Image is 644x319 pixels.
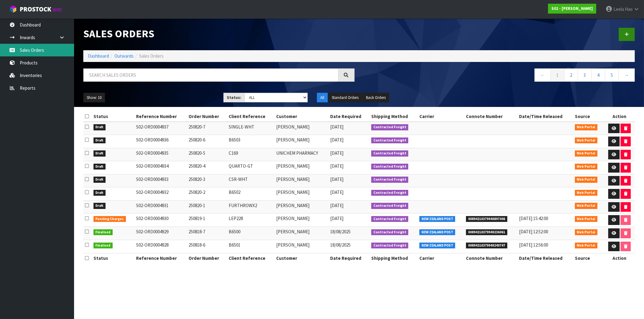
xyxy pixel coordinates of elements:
td: S02-ORD0004932 [135,187,187,201]
span: Web Portal [575,177,598,183]
td: 250819-1 [187,214,227,227]
th: Client Reference [227,112,275,121]
span: Leela [613,6,624,12]
td: [PERSON_NAME] [275,161,329,174]
td: [PERSON_NAME] [275,214,329,227]
td: S02-ORD0004933 [135,174,187,187]
th: Customer [275,112,329,121]
td: B6501 [227,240,275,253]
td: [PERSON_NAME] [275,240,329,253]
td: [PERSON_NAME] [275,200,329,214]
span: Draft [93,137,106,144]
span: NEW ZEALAND POST [419,216,455,222]
span: NEW ZEALAND POST [419,229,455,235]
th: Client Reference [227,253,275,263]
span: Contracted Freight [371,124,409,130]
span: Draft [93,177,106,183]
td: UNICHEM PHARMACY [275,148,329,161]
span: [DATE] [330,189,343,195]
td: 250820-7 [187,122,227,135]
td: 250820-6 [187,135,227,148]
th: Connote Number [464,253,517,263]
td: 250820-1 [187,200,227,214]
th: Date Required [329,253,370,263]
span: Contracted Freight [371,177,409,183]
a: 5 [605,68,619,82]
th: Connote Number [464,112,517,121]
span: Contracted Freight [371,164,409,170]
td: QUARTO-GT [227,161,275,174]
a: ← [534,68,551,82]
span: [DATE] [330,150,343,156]
nav: Page navigation [364,68,635,84]
th: Date/Time Released [517,253,573,263]
td: 250818-6 [187,240,227,253]
span: Finalised [93,229,113,235]
td: S02-ORD0004934 [135,161,187,174]
span: Contracted Freight [371,150,409,157]
td: FURTHROWX2 [227,200,275,214]
span: Pending Charges [93,216,126,222]
span: Web Portal [575,164,598,170]
button: Show: 10 [83,93,105,103]
span: [DATE] [330,215,343,221]
th: Source [573,253,604,263]
span: 18/08/2025 [330,242,351,248]
a: → [618,68,635,82]
span: 00894210379940236061 [466,229,507,235]
a: 4 [591,68,605,82]
td: 250820-5 [187,148,227,161]
span: Contracted Freight [371,190,409,196]
span: 00894210379940897446 [466,216,507,222]
th: Status [92,253,135,263]
th: Date/Time Released [517,112,573,121]
td: [PERSON_NAME] [275,174,329,187]
span: Web Portal [575,190,598,196]
small: WMS [52,7,62,13]
td: [PERSON_NAME] [275,187,329,201]
span: Web Portal [575,137,598,144]
td: S02-ORD0004931 [135,200,187,214]
td: [PERSON_NAME] [275,227,329,240]
span: Draft [93,164,106,170]
td: 250820-2 [187,187,227,201]
span: Draft [93,150,106,157]
a: Outwards [114,53,134,59]
input: Search sales orders [83,68,339,82]
td: S02-ORD0004935 [135,148,187,161]
span: Finalised [93,243,113,249]
th: Order Number [187,253,227,263]
span: Draft [93,124,106,130]
span: Hao [625,6,633,12]
span: NEW ZEALAND POST [419,243,455,249]
span: Web Portal [575,229,598,235]
span: Sales Orders [139,53,164,59]
td: 250818-7 [187,227,227,240]
span: Contracted Freight [371,229,409,235]
button: Back Orders [363,93,389,103]
th: Customer [275,253,329,263]
span: Web Portal [575,216,598,222]
td: S02-ORD0004937 [135,122,187,135]
span: [DATE] [330,124,343,130]
button: Standard Orders [328,93,362,103]
td: 250820-4 [187,161,227,174]
span: Draft [93,190,106,196]
th: Status [92,112,135,121]
strong: S02 - [PERSON_NAME] [551,6,593,11]
span: [DATE] 12:56:00 [519,242,548,248]
span: Web Portal [575,124,598,130]
th: Carrier [418,253,464,263]
th: Carrier [418,112,464,121]
a: Dashboard [88,53,109,59]
td: SINGLE-WHT [227,122,275,135]
th: Source [573,112,604,121]
span: [DATE] [330,163,343,169]
td: S02-ORD0004929 [135,227,187,240]
strong: Status: [227,95,241,100]
span: [DATE] 15:42:00 [519,215,548,221]
span: ProStock [20,5,51,13]
a: 2 [564,68,578,82]
span: [DATE] 12:52:00 [519,229,548,235]
span: Contracted Freight [371,137,409,144]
